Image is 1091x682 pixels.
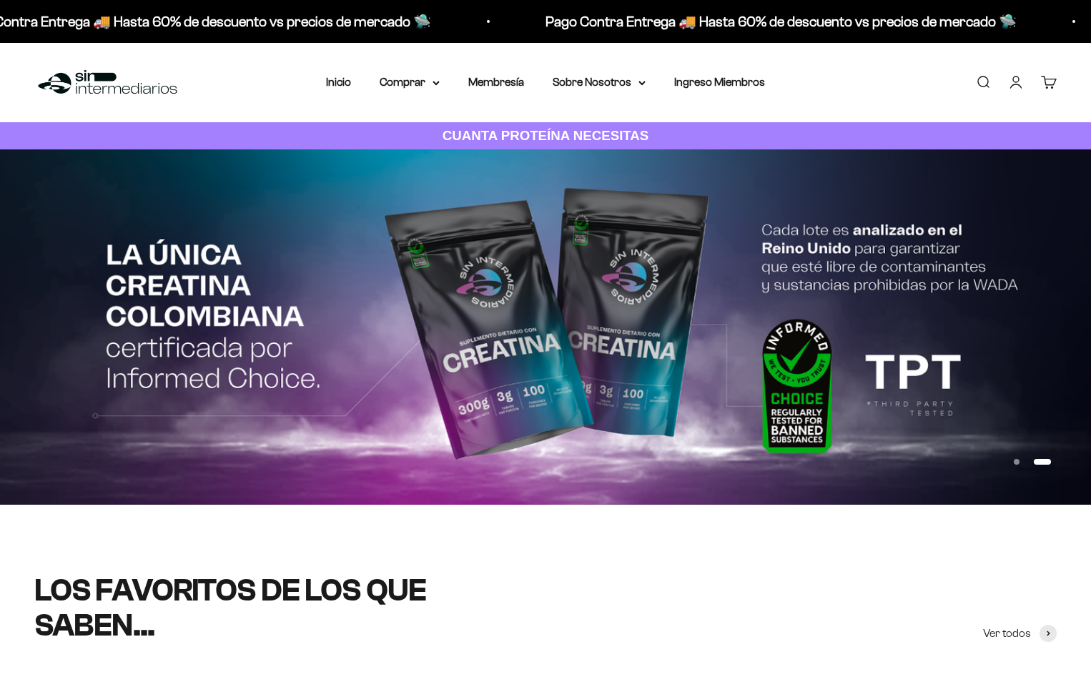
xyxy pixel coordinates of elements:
[983,624,1057,643] a: Ver todos
[34,573,426,642] split-lines: LOS FAVORITOS DE LOS QUE SABEN...
[983,624,1031,643] span: Ver todos
[545,10,1016,33] p: Pago Contra Entrega 🚚 Hasta 60% de descuento vs precios de mercado 🛸
[553,73,646,92] summary: Sobre Nosotros
[326,76,351,88] a: Inicio
[443,128,649,143] strong: CUANTA PROTEÍNA NECESITAS
[380,73,440,92] summary: Comprar
[674,76,765,88] a: Ingreso Miembros
[468,76,524,88] a: Membresía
